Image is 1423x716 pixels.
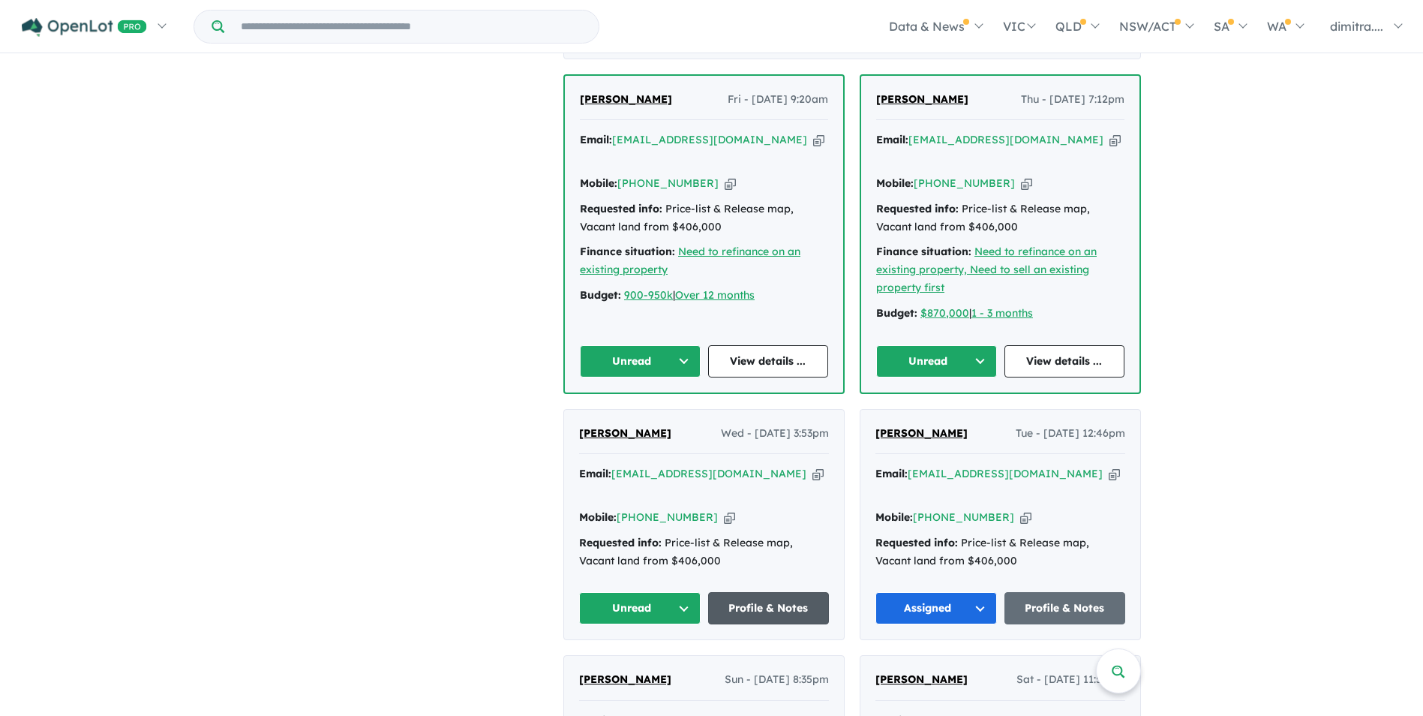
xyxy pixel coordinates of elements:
strong: Email: [580,133,612,146]
span: [PERSON_NAME] [580,92,672,106]
div: Price-list & Release map, Vacant land from $406,000 [580,200,828,236]
a: [PERSON_NAME] [579,425,671,443]
strong: Mobile: [580,176,617,190]
a: Profile & Notes [1004,592,1126,624]
a: Need to refinance on an existing property [580,245,800,276]
span: [PERSON_NAME] [579,426,671,440]
span: [PERSON_NAME] [579,672,671,686]
a: [EMAIL_ADDRESS][DOMAIN_NAME] [908,467,1103,480]
div: Price-list & Release map, Vacant land from $406,000 [579,534,829,570]
button: Copy [813,132,824,148]
button: Copy [1021,176,1032,191]
strong: Requested info: [876,202,959,215]
a: [PERSON_NAME] [875,425,968,443]
a: 1 - 3 months [971,306,1033,320]
span: Sun - [DATE] 8:35pm [725,671,829,689]
a: View details ... [708,345,829,378]
strong: Requested info: [580,202,662,215]
strong: Requested info: [579,536,662,549]
strong: Email: [876,133,908,146]
strong: Email: [875,467,908,480]
a: [PHONE_NUMBER] [913,510,1014,524]
span: Sat - [DATE] 11:50am [1016,671,1125,689]
a: Over 12 months [675,288,755,302]
button: Copy [1109,466,1120,482]
span: [PERSON_NAME] [875,426,968,440]
strong: Email: [579,467,611,480]
a: [PERSON_NAME] [580,91,672,109]
a: [PHONE_NUMBER] [617,176,719,190]
button: Copy [724,510,735,525]
button: Unread [876,345,997,378]
input: Try estate name, suburb, builder or developer [227,11,596,43]
button: Copy [725,176,736,191]
span: Tue - [DATE] 12:46pm [1016,425,1125,443]
span: Thu - [DATE] 7:12pm [1021,91,1124,109]
button: Copy [812,466,824,482]
button: Copy [1109,132,1121,148]
a: [PERSON_NAME] [875,671,968,689]
span: Wed - [DATE] 3:53pm [721,425,829,443]
span: dimitra.... [1330,19,1383,34]
span: [PERSON_NAME] [875,672,968,686]
button: Assigned [875,592,997,624]
img: Openlot PRO Logo White [22,18,147,37]
strong: Finance situation: [580,245,675,258]
div: | [876,305,1124,323]
a: [PHONE_NUMBER] [617,510,718,524]
a: [PHONE_NUMBER] [914,176,1015,190]
button: Unread [580,345,701,378]
a: [EMAIL_ADDRESS][DOMAIN_NAME] [612,133,807,146]
a: $870,000 [920,306,969,320]
div: | [580,287,828,305]
span: [PERSON_NAME] [876,92,968,106]
a: [PERSON_NAME] [579,671,671,689]
strong: Mobile: [579,510,617,524]
a: View details ... [1004,345,1125,378]
a: [EMAIL_ADDRESS][DOMAIN_NAME] [611,467,806,480]
div: Price-list & Release map, Vacant land from $406,000 [876,200,1124,236]
a: [EMAIL_ADDRESS][DOMAIN_NAME] [908,133,1103,146]
a: 900-950k [624,288,673,302]
strong: Budget: [580,288,621,302]
a: Profile & Notes [708,592,830,624]
div: Price-list & Release map, Vacant land from $406,000 [875,534,1125,570]
button: Unread [579,592,701,624]
a: Need to refinance on an existing property, Need to sell an existing property first [876,245,1097,294]
strong: Finance situation: [876,245,971,258]
strong: Mobile: [876,176,914,190]
a: [PERSON_NAME] [876,91,968,109]
span: Fri - [DATE] 9:20am [728,91,828,109]
strong: Budget: [876,306,917,320]
button: Copy [1020,510,1031,525]
strong: Mobile: [875,510,913,524]
strong: Requested info: [875,536,958,549]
